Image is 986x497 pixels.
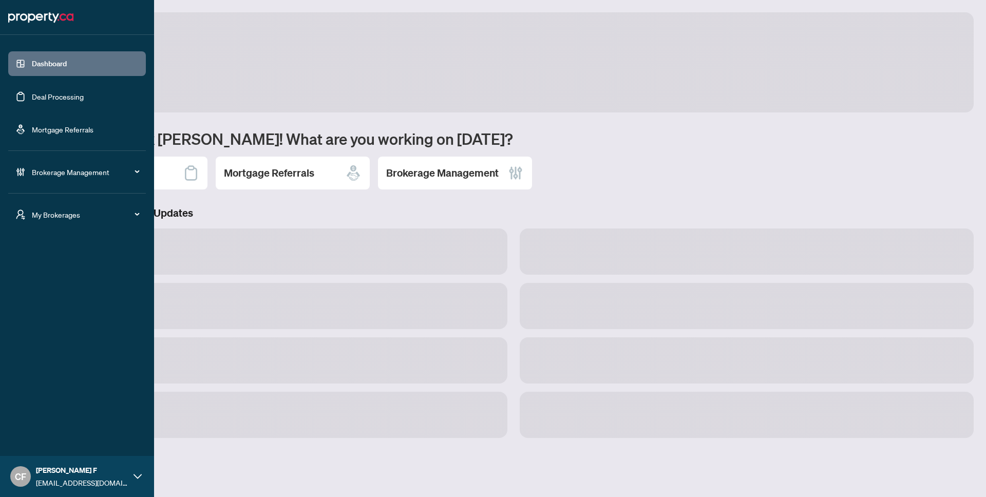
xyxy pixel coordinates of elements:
span: user-switch [15,209,26,220]
a: Deal Processing [32,92,84,101]
span: CF [15,469,26,484]
span: [PERSON_NAME] F [36,465,128,476]
h3: Brokerage & Industry Updates [53,206,974,220]
a: Dashboard [32,59,67,68]
span: My Brokerages [32,209,139,220]
span: Brokerage Management [32,166,139,178]
h2: Brokerage Management [386,166,499,180]
img: logo [8,9,73,26]
h1: Welcome back [PERSON_NAME]! What are you working on [DATE]? [53,129,974,148]
span: [EMAIL_ADDRESS][DOMAIN_NAME] [36,477,128,488]
a: Mortgage Referrals [32,125,93,134]
h2: Mortgage Referrals [224,166,314,180]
